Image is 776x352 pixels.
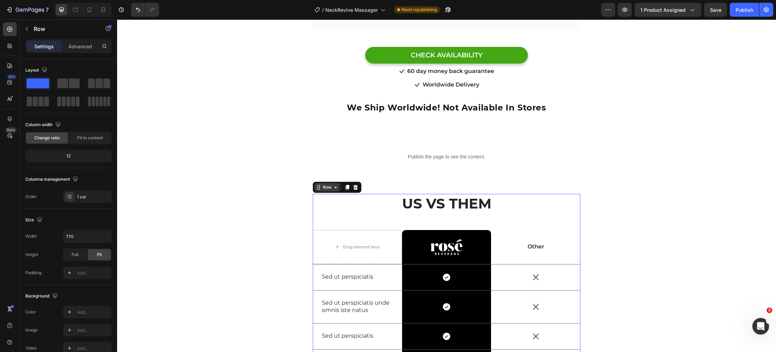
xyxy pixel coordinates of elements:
[640,6,686,14] span: 1 product assigned
[230,83,429,93] span: We Ship Worldwide! Not Available In Stores
[77,309,110,316] div: Add...
[313,220,345,236] img: gempages_432750572815254551-2cca58d5-2b2e-43e8-a067-6f2d317e462e.svg
[25,233,37,239] div: Width
[325,6,378,14] span: NeckRevive Massager
[25,175,80,184] div: Columns management
[25,270,41,276] div: Padding
[63,230,111,243] input: Auto
[205,254,276,261] p: Sed ut perspiciatis
[196,174,463,194] h2: US VS THEM
[7,74,17,80] div: 450
[68,43,92,50] p: Advanced
[46,6,49,14] p: 7
[635,3,701,17] button: 1 product assigned
[3,3,52,17] button: 7
[77,135,103,141] span: Fit to content
[401,7,437,13] span: Need republishing
[205,313,276,320] p: Sed ut perspiciatis
[25,292,59,301] div: Background
[305,61,362,69] p: Worldwide Delivery
[25,215,44,225] div: Size
[294,32,366,40] div: CHECK AVAILABILITY
[375,224,463,231] p: Other
[248,27,411,44] a: CHECK AVAILABILITY
[25,120,62,130] div: Column width
[77,270,110,276] div: Add...
[204,165,216,171] div: Row
[77,345,110,352] div: Add...
[72,252,79,258] span: Full
[290,48,377,56] p: 60 day money back guarantee
[767,308,772,313] span: 2
[736,6,753,14] div: Publish
[77,327,110,334] div: Add...
[34,25,93,33] p: Row
[97,252,102,258] span: Fit
[25,252,38,258] div: Height
[27,151,110,161] div: 12
[34,135,60,141] span: Change ratio
[25,66,49,75] div: Layout
[704,3,727,17] button: Save
[752,318,769,335] iframe: Intercom live chat
[226,225,263,230] div: Drop element here
[25,327,38,333] div: Image
[131,3,159,17] div: Undo/Redo
[322,6,324,14] span: /
[34,43,54,50] p: Settings
[117,19,776,352] iframe: Design area
[730,3,759,17] button: Publish
[25,194,37,200] div: Order
[25,345,36,351] div: Video
[25,309,36,315] div: Color
[77,194,110,200] div: 1 col
[710,7,721,13] span: Save
[5,127,17,133] div: Beta
[205,280,276,295] p: Sed ut perspiciatis unde omnis iste natus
